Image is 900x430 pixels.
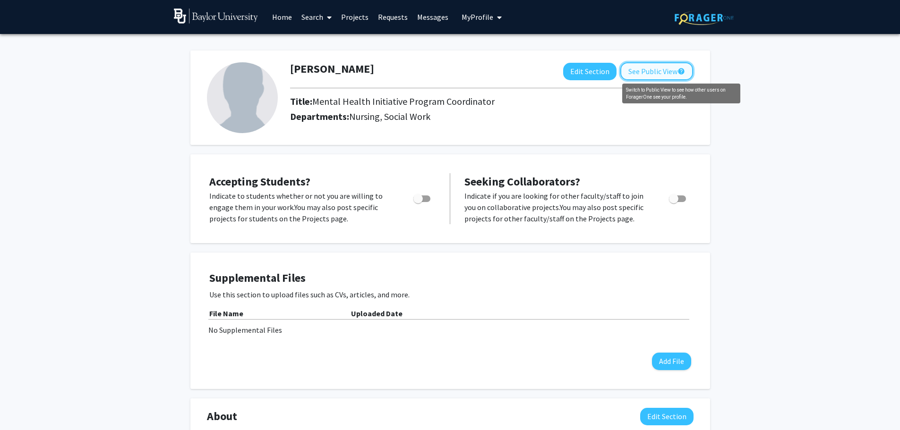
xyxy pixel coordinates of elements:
[207,62,278,133] img: Profile Picture
[373,0,412,34] a: Requests
[209,289,691,300] p: Use this section to upload files such as CVs, articles, and more.
[283,111,700,122] h2: Departments:
[640,408,694,425] button: Edit About
[464,190,651,224] p: Indicate if you are looking for other faculty/staff to join you on collaborative projects. You ma...
[412,0,453,34] a: Messages
[290,96,495,107] h2: Title:
[622,84,740,103] div: Switch to Public View to see how other users on ForagerOne see your profile.
[174,8,258,24] img: Baylor University Logo
[652,353,691,370] button: Add File
[207,408,237,425] span: About
[209,309,243,318] b: File Name
[267,0,297,34] a: Home
[620,62,693,80] button: See Public View
[312,95,495,107] span: Mental Health Initiative Program Coordinator
[209,190,395,224] p: Indicate to students whether or not you are willing to engage them in your work. You may also pos...
[677,66,685,77] mat-icon: help
[665,190,691,204] div: Toggle
[7,388,40,423] iframe: Chat
[464,174,580,189] span: Seeking Collaborators?
[297,0,336,34] a: Search
[410,190,436,204] div: Toggle
[351,309,403,318] b: Uploaded Date
[336,0,373,34] a: Projects
[208,324,692,336] div: No Supplemental Files
[349,110,430,122] span: Nursing, Social Work
[675,10,734,25] img: ForagerOne Logo
[209,174,310,189] span: Accepting Students?
[563,63,617,80] button: Edit Section
[209,271,691,285] h4: Supplemental Files
[462,12,493,22] span: My Profile
[290,62,374,76] h1: [PERSON_NAME]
